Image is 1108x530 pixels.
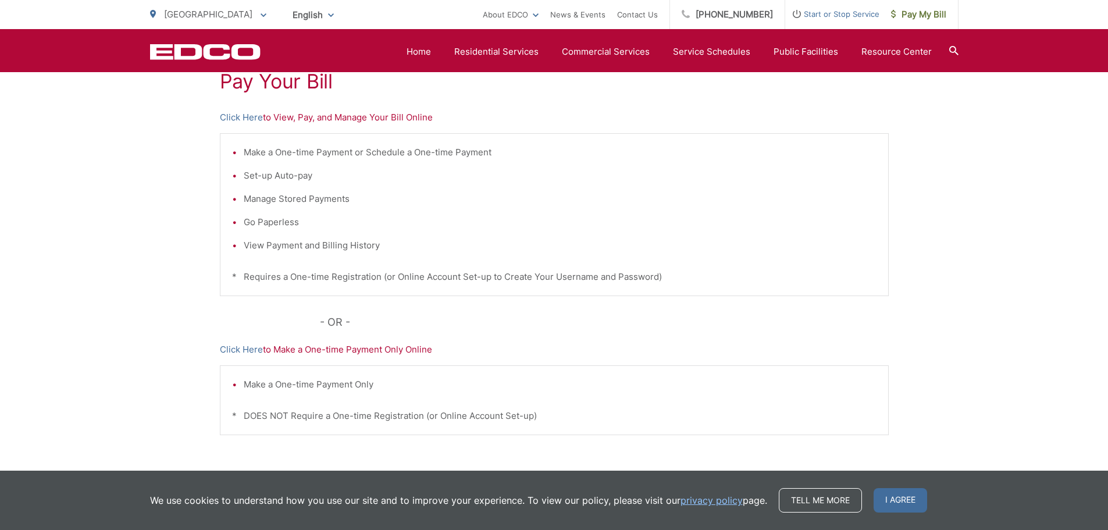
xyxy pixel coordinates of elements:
[220,70,889,93] h1: Pay Your Bill
[550,8,605,22] a: News & Events
[232,270,877,284] p: * Requires a One-time Registration (or Online Account Set-up to Create Your Username and Password)
[244,378,877,392] li: Make a One-time Payment Only
[673,45,750,59] a: Service Schedules
[150,44,261,60] a: EDCD logo. Return to the homepage.
[164,9,252,20] span: [GEOGRAPHIC_DATA]
[617,8,658,22] a: Contact Us
[454,45,539,59] a: Residential Services
[874,488,927,513] span: I agree
[284,5,343,25] span: English
[407,45,431,59] a: Home
[774,45,838,59] a: Public Facilities
[562,45,650,59] a: Commercial Services
[220,343,889,357] p: to Make a One-time Payment Only Online
[483,8,539,22] a: About EDCO
[244,215,877,229] li: Go Paperless
[220,111,263,125] a: Click Here
[779,488,862,513] a: Tell me more
[681,493,743,507] a: privacy policy
[891,8,946,22] span: Pay My Bill
[244,239,877,252] li: View Payment and Billing History
[220,343,263,357] a: Click Here
[861,45,932,59] a: Resource Center
[150,493,767,507] p: We use cookies to understand how you use our site and to improve your experience. To view our pol...
[244,192,877,206] li: Manage Stored Payments
[320,314,889,331] p: - OR -
[232,409,877,423] p: * DOES NOT Require a One-time Registration (or Online Account Set-up)
[244,169,877,183] li: Set-up Auto-pay
[244,145,877,159] li: Make a One-time Payment or Schedule a One-time Payment
[220,111,889,125] p: to View, Pay, and Manage Your Bill Online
